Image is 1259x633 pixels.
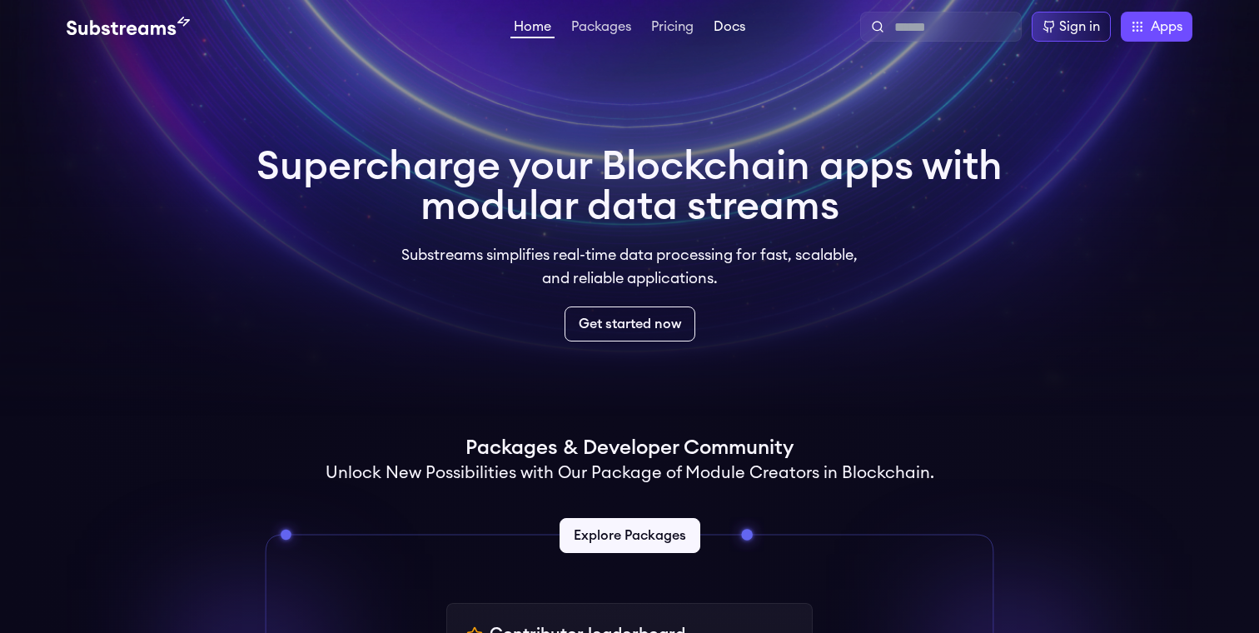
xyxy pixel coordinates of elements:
[1151,17,1182,37] span: Apps
[1059,17,1100,37] div: Sign in
[67,17,190,37] img: Substream's logo
[256,147,1003,227] h1: Supercharge your Blockchain apps with modular data streams
[1032,12,1111,42] a: Sign in
[390,243,869,290] p: Substreams simplifies real-time data processing for fast, scalable, and reliable applications.
[326,461,934,485] h2: Unlock New Possibilities with Our Package of Module Creators in Blockchain.
[510,20,555,38] a: Home
[710,20,749,37] a: Docs
[560,518,700,553] a: Explore Packages
[565,307,695,341] a: Get started now
[648,20,697,37] a: Pricing
[568,20,634,37] a: Packages
[465,435,794,461] h1: Packages & Developer Community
